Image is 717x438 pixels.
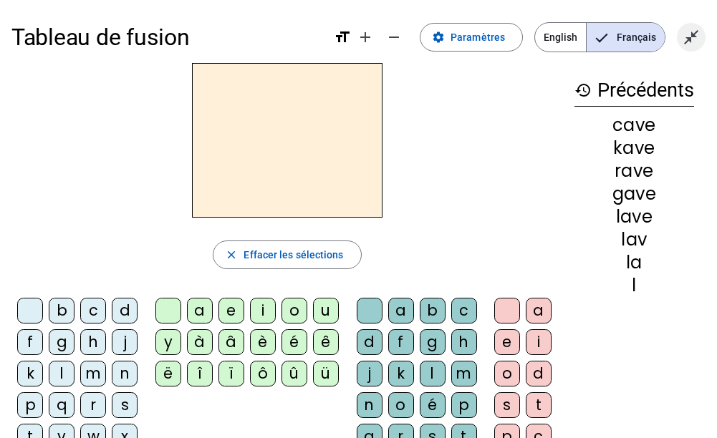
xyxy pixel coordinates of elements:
button: Paramètres [420,23,523,52]
div: î [187,361,213,386]
div: m [451,361,477,386]
button: Quitter le plein écran [677,23,706,52]
div: h [80,329,106,355]
div: m [80,361,106,386]
div: e [218,298,244,323]
h1: Tableau de fusion [11,14,322,60]
div: i [250,298,276,323]
div: ô [250,361,276,386]
div: c [451,298,477,323]
div: j [357,361,382,386]
div: g [49,329,74,355]
span: Paramètres [451,29,505,46]
div: y [155,329,181,355]
div: e [494,329,520,355]
mat-icon: close [225,248,238,261]
mat-icon: add [357,29,374,46]
div: p [451,392,477,418]
div: o [494,361,520,386]
div: k [388,361,414,386]
div: b [420,298,446,323]
div: ê [313,329,339,355]
div: n [112,361,138,386]
div: c [80,298,106,323]
div: o [281,298,307,323]
div: h [451,329,477,355]
div: à [187,329,213,355]
mat-button-toggle-group: Language selection [534,22,665,52]
span: Français [587,23,665,52]
div: s [112,392,138,418]
div: â [218,329,244,355]
div: k [17,361,43,386]
div: gave [574,185,694,203]
div: kave [574,140,694,157]
div: é [281,329,307,355]
div: b [49,298,74,323]
div: u [313,298,339,323]
div: f [388,329,414,355]
div: s [494,392,520,418]
div: ë [155,361,181,386]
div: d [357,329,382,355]
div: p [17,392,43,418]
div: i [526,329,552,355]
div: û [281,361,307,386]
div: j [112,329,138,355]
div: l [420,361,446,386]
div: l [574,277,694,294]
div: t [526,392,552,418]
div: é [420,392,446,418]
h3: Précédents [574,74,694,107]
div: a [526,298,552,323]
div: rave [574,162,694,180]
button: Diminuer la taille de la police [380,23,408,52]
div: q [49,392,74,418]
mat-icon: format_size [334,29,351,46]
mat-icon: settings [432,31,445,44]
div: o [388,392,414,418]
mat-icon: remove [385,29,403,46]
button: Effacer les sélections [213,240,361,269]
button: Augmenter la taille de la police [351,23,380,52]
div: lav [574,231,694,248]
div: a [187,298,213,323]
div: d [526,361,552,386]
div: lave [574,208,694,225]
mat-icon: history [574,82,592,99]
span: English [535,23,586,52]
div: ï [218,361,244,386]
div: la [574,254,694,271]
div: f [17,329,43,355]
mat-icon: close_fullscreen [683,29,700,46]
div: cave [574,117,694,134]
div: r [80,392,106,418]
div: d [112,298,138,323]
div: l [49,361,74,386]
div: ü [313,361,339,386]
div: a [388,298,414,323]
span: Effacer les sélections [244,246,343,263]
div: g [420,329,446,355]
div: è [250,329,276,355]
div: n [357,392,382,418]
